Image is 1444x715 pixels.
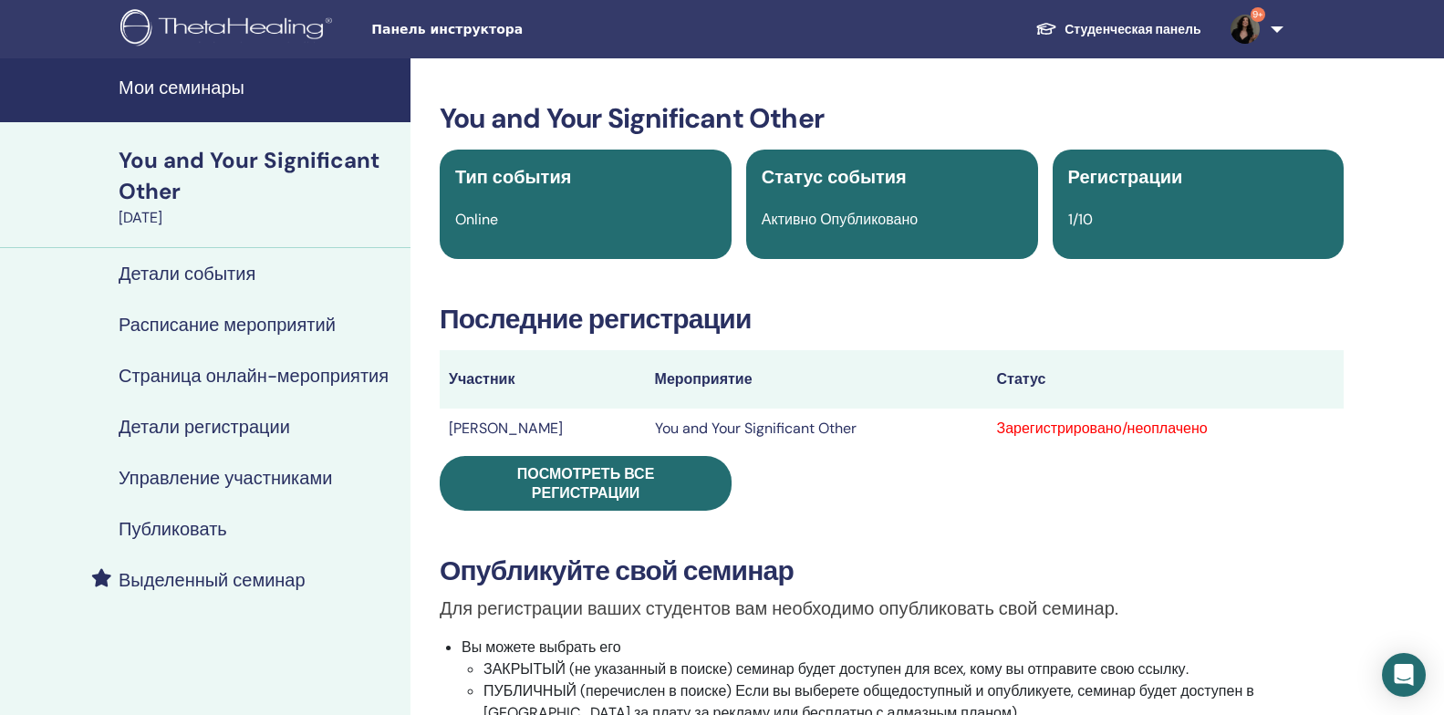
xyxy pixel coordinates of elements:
[119,77,400,98] h4: Мои семинары
[1251,7,1265,22] span: 9+
[1035,21,1057,36] img: graduation-cap-white.svg
[483,658,1344,680] li: ЗАКРЫТЫЙ (не указанный в поиске) семинар будет доступен для всех, кому вы отправите свою ссылку.
[997,418,1335,440] div: Зарегистрировано/неоплачено
[646,350,988,409] th: Мероприятие
[1068,210,1093,229] span: 1/10
[517,464,655,503] span: Посмотреть все регистрации
[762,165,907,189] span: Статус события
[440,102,1344,135] h3: You and Your Significant Other
[119,569,306,591] h4: Выделенный семинар
[1382,653,1426,697] div: Open Intercom Messenger
[108,145,410,229] a: You and Your Significant Other[DATE]
[119,467,332,489] h4: Управление участниками
[440,303,1344,336] h3: Последние регистрации
[440,595,1344,622] p: Для регистрации ваших студентов вам необходимо опубликовать свой семинар.
[455,210,498,229] span: Online
[1068,165,1183,189] span: Регистрации
[119,416,290,438] h4: Детали регистрации
[371,20,645,39] span: Панель инструктора
[119,314,336,336] h4: Расписание мероприятий
[1021,13,1215,47] a: Студенческая панель
[762,210,918,229] span: Активно Опубликовано
[646,409,988,449] td: You and Your Significant Other
[119,263,255,285] h4: Детали события
[119,365,389,387] h4: Страница онлайн-мероприятия
[1231,15,1260,44] img: default.jpg
[440,554,1344,587] h3: Опубликуйте свой семинар
[440,350,646,409] th: Участник
[120,9,338,50] img: logo.png
[988,350,1345,409] th: Статус
[119,145,400,207] div: You and Your Significant Other
[119,518,227,540] h4: Публиковать
[119,207,400,229] div: [DATE]
[440,409,646,449] td: [PERSON_NAME]
[440,456,732,511] a: Посмотреть все регистрации
[455,165,571,189] span: Тип события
